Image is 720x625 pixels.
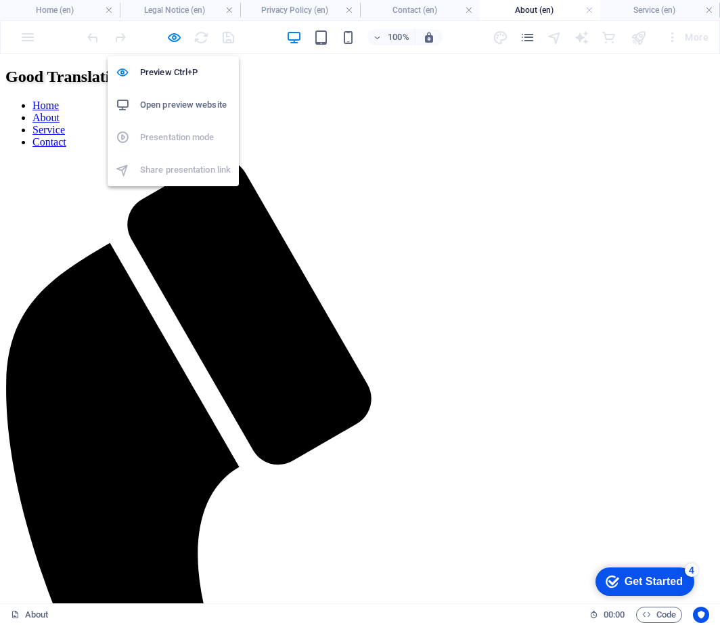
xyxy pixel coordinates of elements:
a: Click to cancel selection. Double-click to open Pages [11,607,49,623]
button: Code [636,607,682,623]
h6: Session time [589,607,625,623]
h6: 100% [388,29,409,45]
h6: Preview Ctrl+P [140,64,231,81]
span: : [613,609,615,620]
i: Pages (Ctrl+Alt+S) [520,30,535,45]
h4: Privacy Policy (en) [240,3,360,18]
div: Get Started [40,15,98,27]
a: Service [32,70,65,81]
h4: About (en) [480,3,600,18]
div: 4 [100,3,114,16]
h4: Contact (en) [360,3,480,18]
a: Contact [32,82,66,93]
a: Home [32,45,59,57]
i: On resize automatically adjust zoom level to fit chosen device. [423,31,435,43]
h4: Legal Notice (en) [120,3,240,18]
h4: Service (en) [600,3,720,18]
span: 00 00 [604,607,625,623]
button: pages [520,29,536,45]
button: 100% [367,29,415,45]
span: Code [642,607,676,623]
button: Usercentrics [693,607,709,623]
a: About [32,58,60,69]
h2: Good Translation [5,14,715,32]
h6: Open preview website [140,97,231,113]
div: Get Started 4 items remaining, 20% complete [11,7,110,35]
